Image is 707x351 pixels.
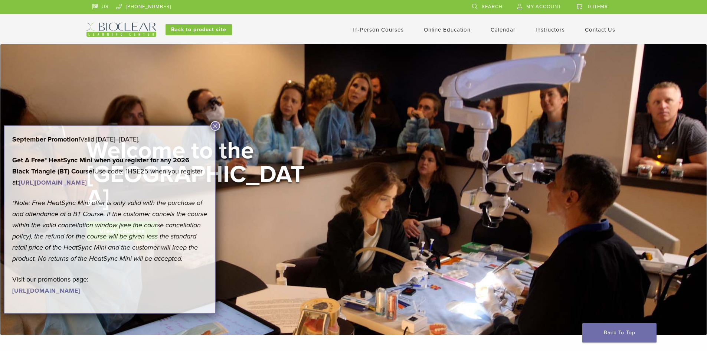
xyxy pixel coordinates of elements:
a: [URL][DOMAIN_NAME] [12,287,80,295]
a: In-Person Courses [353,26,404,33]
a: Back to product site [166,24,232,35]
strong: Get A Free* HeatSync Mini when you register for any 2026 Black Triangle (BT) Course! [12,156,189,175]
p: Valid [DATE]–[DATE]. [12,134,207,145]
a: Back To Top [582,323,657,342]
button: Close [210,121,220,131]
span: 0 items [588,4,608,10]
a: Instructors [536,26,565,33]
span: Search [482,4,503,10]
img: Bioclear [86,23,156,37]
a: Calendar [491,26,515,33]
span: My Account [526,4,561,10]
p: Use code: 1HSE25 when you register at: [12,155,207,188]
p: Visit our promotions page: [12,274,207,296]
b: September Promotion! [12,135,80,143]
a: [URL][DOMAIN_NAME] [19,179,87,186]
a: Contact Us [585,26,615,33]
em: *Note: Free HeatSync Mini offer is only valid with the purchase of and attendance at a BT Course.... [12,199,207,263]
a: Online Education [424,26,471,33]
